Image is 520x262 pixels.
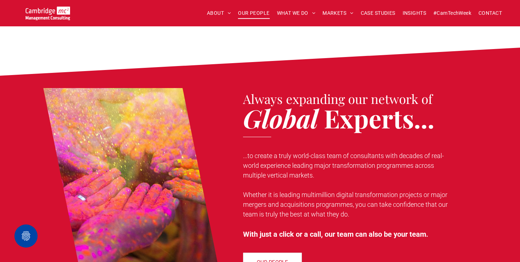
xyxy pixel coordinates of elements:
[243,191,448,218] span: Whether it is leading multimillion digital transformation projects or major mergers and acquisiti...
[273,8,319,19] a: WHAT WE DO
[243,90,433,107] span: Always expanding our network of
[238,8,269,19] span: OUR PEOPLE
[243,230,428,239] span: With just a click or a call, our team can also be your team.
[475,8,506,19] a: CONTACT
[243,101,318,135] span: Global
[399,8,430,19] a: INSIGHTS
[430,8,475,19] a: #CamTechWeek
[243,152,444,179] span: ...to create a truly world-class team of consultants with decades of real-world experience leadin...
[357,8,399,19] a: CASE STUDIES
[203,8,235,19] a: ABOUT
[319,8,357,19] a: MARKETS
[234,8,273,19] a: OUR PEOPLE
[324,101,434,135] span: Experts...
[26,6,70,20] img: Cambridge MC Logo
[26,8,70,15] a: Your Business Transformed | Cambridge Management Consulting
